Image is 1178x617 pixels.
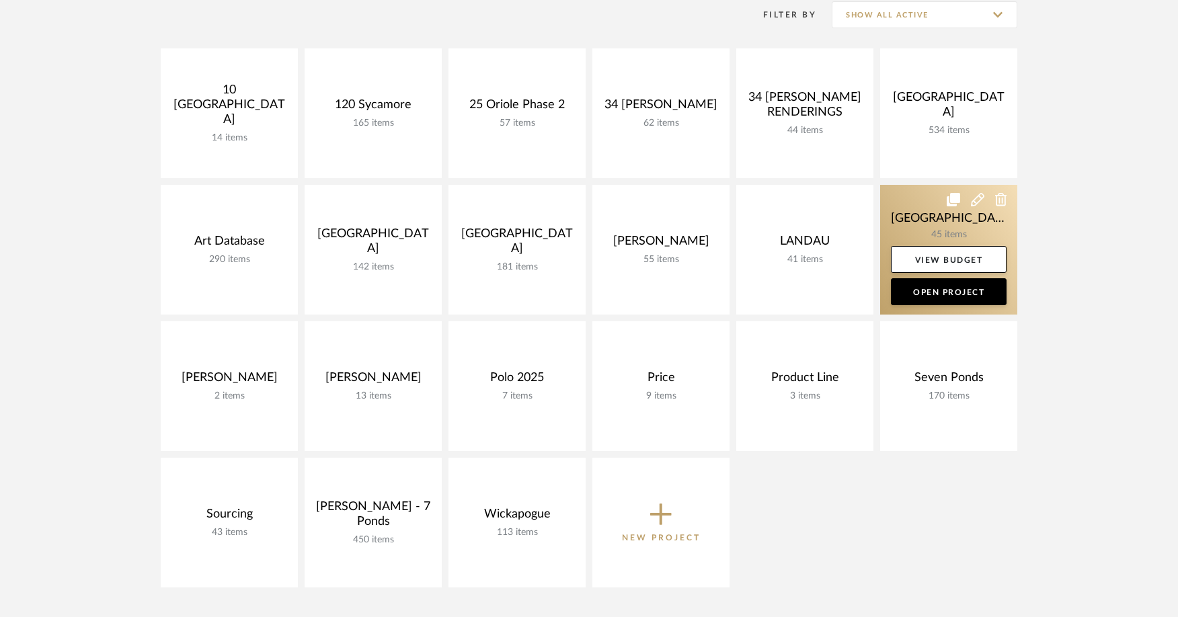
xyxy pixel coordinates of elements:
[459,97,575,118] div: 25 Oriole Phase 2
[747,370,863,390] div: Product Line
[603,254,719,265] div: 55 items
[747,234,863,254] div: LANDAU
[459,227,575,261] div: [GEOGRAPHIC_DATA]
[315,534,431,546] div: 450 items
[891,370,1007,390] div: Seven Ponds
[891,278,1007,305] a: Open Project
[171,507,287,527] div: Sourcing
[592,458,730,587] button: New Project
[746,8,816,22] div: Filter By
[891,390,1007,402] div: 170 items
[171,234,287,254] div: Art Database
[891,90,1007,125] div: [GEOGRAPHIC_DATA]
[603,390,719,402] div: 9 items
[315,118,431,129] div: 165 items
[603,97,719,118] div: 34 [PERSON_NAME]
[315,390,431,402] div: 13 items
[747,254,863,265] div: 41 items
[171,370,287,390] div: [PERSON_NAME]
[603,234,719,254] div: [PERSON_NAME]
[171,83,287,132] div: 10 [GEOGRAPHIC_DATA]
[171,132,287,144] div: 14 items
[171,527,287,538] div: 43 items
[747,90,863,125] div: 34 [PERSON_NAME] RENDERINGS
[603,118,719,129] div: 62 items
[747,125,863,136] div: 44 items
[459,527,575,538] div: 113 items
[459,261,575,273] div: 181 items
[315,370,431,390] div: [PERSON_NAME]
[315,97,431,118] div: 120 Sycamore
[459,390,575,402] div: 7 items
[459,507,575,527] div: Wickapogue
[622,531,701,544] p: New Project
[315,227,431,261] div: [GEOGRAPHIC_DATA]
[459,370,575,390] div: Polo 2025
[171,390,287,402] div: 2 items
[315,261,431,273] div: 142 items
[891,125,1007,136] div: 534 items
[891,246,1007,273] a: View Budget
[603,370,719,390] div: Price
[315,499,431,534] div: [PERSON_NAME] - 7 Ponds
[747,390,863,402] div: 3 items
[459,118,575,129] div: 57 items
[171,254,287,265] div: 290 items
